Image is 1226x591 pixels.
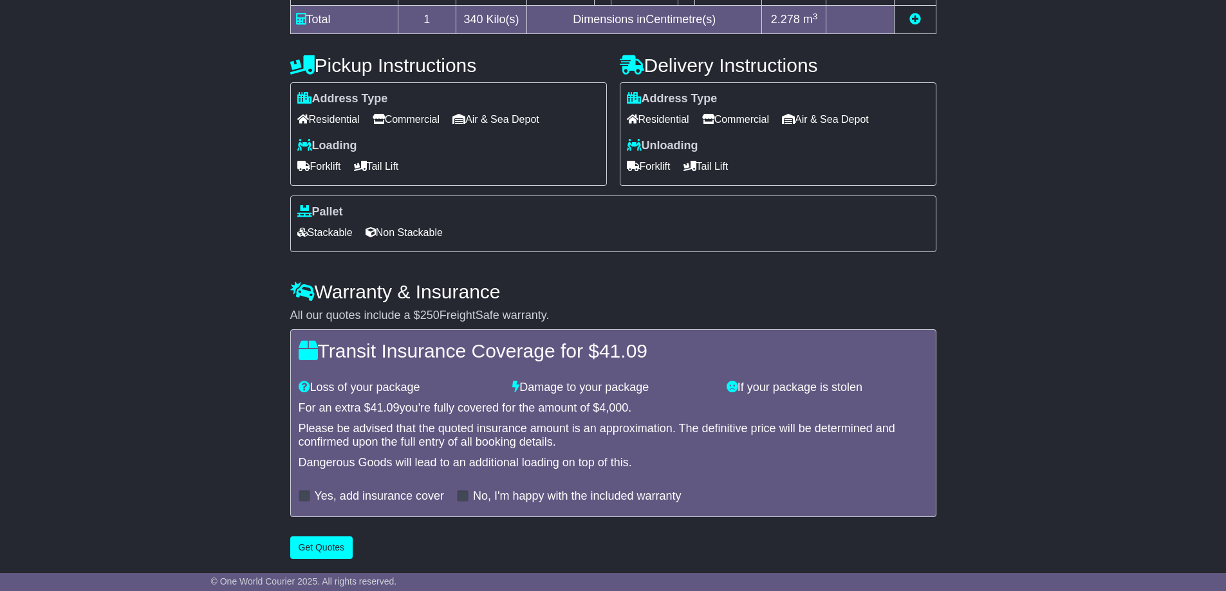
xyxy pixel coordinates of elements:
[299,401,928,415] div: For an extra $ you're fully covered for the amount of $ .
[813,12,818,21] sup: 3
[290,55,607,76] h4: Pickup Instructions
[290,309,936,323] div: All our quotes include a $ FreightSafe warranty.
[299,340,928,361] h4: Transit Insurance Coverage for $
[506,381,720,395] div: Damage to your package
[292,381,506,395] div: Loss of your package
[297,109,360,129] span: Residential
[211,576,397,586] span: © One World Courier 2025. All rights reserved.
[373,109,440,129] span: Commercial
[398,6,456,34] td: 1
[297,156,341,176] span: Forklift
[702,109,769,129] span: Commercial
[452,109,539,129] span: Air & Sea Depot
[354,156,399,176] span: Tail Lift
[290,6,398,34] td: Total
[297,92,388,106] label: Address Type
[297,223,353,242] span: Stackable
[620,55,936,76] h4: Delivery Instructions
[683,156,729,176] span: Tail Lift
[299,456,928,470] div: Dangerous Goods will lead to an additional loading on top of this.
[627,156,671,176] span: Forklift
[456,6,527,34] td: Kilo(s)
[473,489,682,504] label: No, I'm happy with the included warranty
[464,13,483,26] span: 340
[720,381,934,395] div: If your package is stolen
[420,309,440,322] span: 250
[297,139,357,153] label: Loading
[771,13,800,26] span: 2.278
[297,205,343,219] label: Pallet
[527,6,762,34] td: Dimensions in Centimetre(s)
[366,223,443,242] span: Non Stackable
[627,92,718,106] label: Address Type
[803,13,818,26] span: m
[371,401,400,414] span: 41.09
[299,422,928,450] div: Please be advised that the quoted insurance amount is an approximation. The definitive price will...
[782,109,869,129] span: Air & Sea Depot
[627,109,689,129] span: Residential
[909,13,921,26] a: Add new item
[315,489,444,504] label: Yes, add insurance cover
[599,340,647,361] span: 41.09
[627,139,698,153] label: Unloading
[599,401,628,414] span: 4,000
[290,281,936,302] h4: Warranty & Insurance
[290,536,353,559] button: Get Quotes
